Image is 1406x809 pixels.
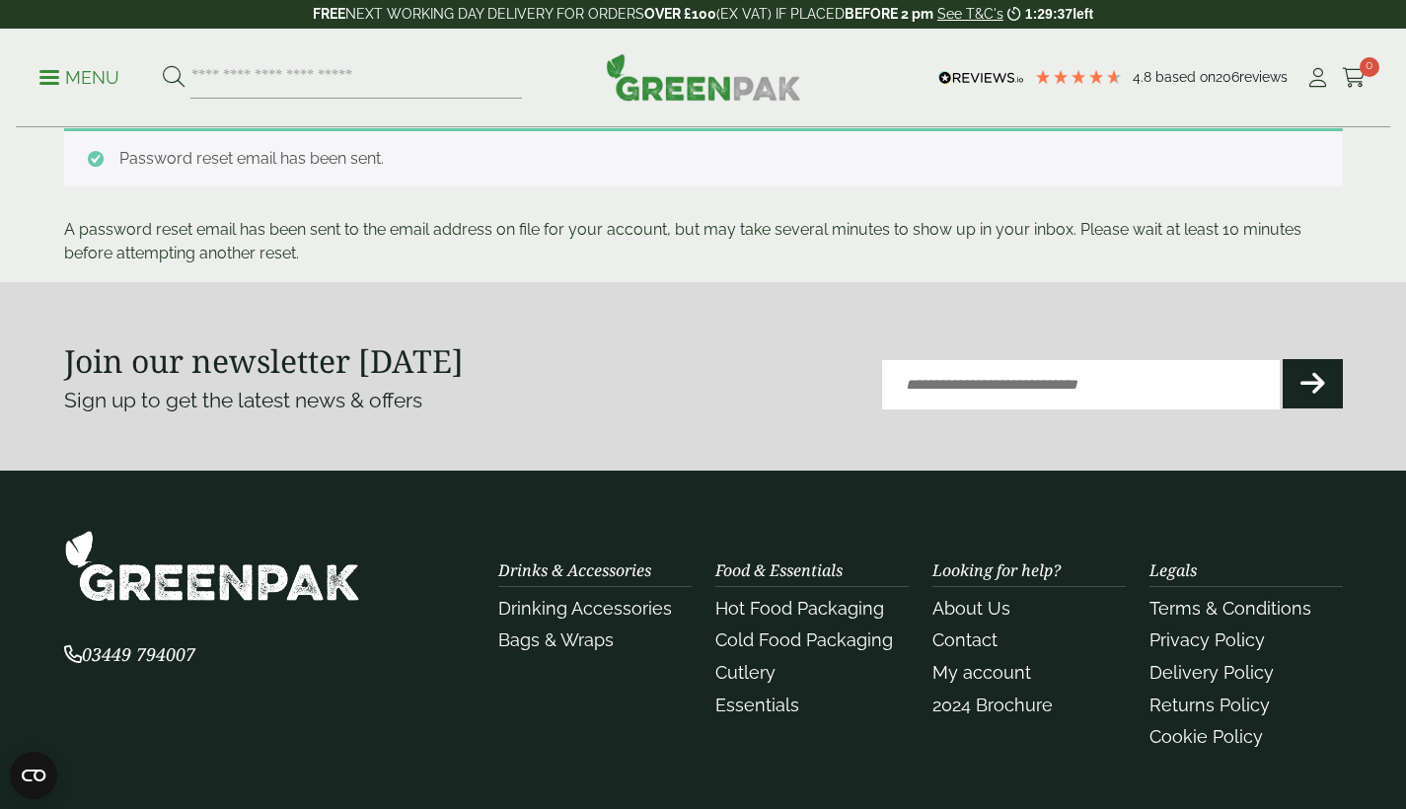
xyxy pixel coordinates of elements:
[64,642,195,666] span: 03449 794007
[498,629,614,650] a: Bags & Wraps
[64,385,639,416] p: Sign up to get the latest news & offers
[64,339,464,382] strong: Join our newsletter [DATE]
[932,598,1010,619] a: About Us
[1133,69,1155,85] span: 4.8
[1073,6,1093,22] span: left
[64,530,360,602] img: GreenPak Supplies
[1149,598,1311,619] a: Terms & Conditions
[39,66,119,90] p: Menu
[1149,726,1263,747] a: Cookie Policy
[10,752,57,799] button: Open CMP widget
[64,218,1343,265] p: A password reset email has been sent to the email address on file for your account, but may take ...
[1305,68,1330,88] i: My Account
[64,646,195,665] a: 03449 794007
[1239,69,1288,85] span: reviews
[313,6,345,22] strong: FREE
[937,6,1003,22] a: See T&C's
[1155,69,1216,85] span: Based on
[1360,57,1379,77] span: 0
[938,71,1024,85] img: REVIEWS.io
[1342,63,1367,93] a: 0
[498,598,672,619] a: Drinking Accessories
[1149,695,1270,715] a: Returns Policy
[715,695,799,715] a: Essentials
[64,128,1343,186] div: Password reset email has been sent.
[1034,68,1123,86] div: 4.79 Stars
[1216,69,1239,85] span: 206
[1149,629,1265,650] a: Privacy Policy
[932,629,998,650] a: Contact
[932,662,1031,683] a: My account
[715,662,776,683] a: Cutlery
[715,629,893,650] a: Cold Food Packaging
[845,6,933,22] strong: BEFORE 2 pm
[1025,6,1073,22] span: 1:29:37
[1342,68,1367,88] i: Cart
[1149,662,1274,683] a: Delivery Policy
[644,6,716,22] strong: OVER £100
[39,66,119,86] a: Menu
[715,598,884,619] a: Hot Food Packaging
[932,695,1053,715] a: 2024 Brochure
[606,53,801,101] img: GreenPak Supplies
